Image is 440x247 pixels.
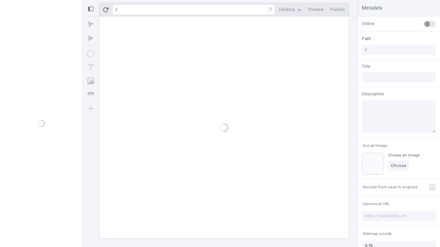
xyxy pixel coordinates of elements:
button: Box [85,47,97,60]
span: Preview [308,7,323,12]
button: Sitemap priority [361,230,393,238]
button: Preview [306,4,326,15]
span: Exclude from search engines [363,185,417,190]
button: Button [85,89,97,101]
button: Desktop [276,4,304,15]
input: https://makeswift.com [362,211,436,221]
span: Sitemap priority [363,231,392,236]
button: Exclude from search engines [361,183,419,191]
span: Title [362,63,370,70]
span: Desktop [279,7,295,12]
button: Text [85,61,97,73]
span: Publish [330,7,345,12]
button: Image [85,75,97,87]
div: / [115,7,117,12]
span: Description [362,91,384,97]
span: Choose [391,163,406,168]
button: Choose [388,161,409,171]
button: Social Image [361,142,389,150]
span: Path [362,36,371,42]
span: Canonical URL [363,201,390,207]
span: Online [362,21,374,27]
div: Choose an image [388,153,420,158]
button: Canonical URL [361,200,391,208]
span: Social Image [363,143,387,148]
button: Publish [328,4,348,15]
